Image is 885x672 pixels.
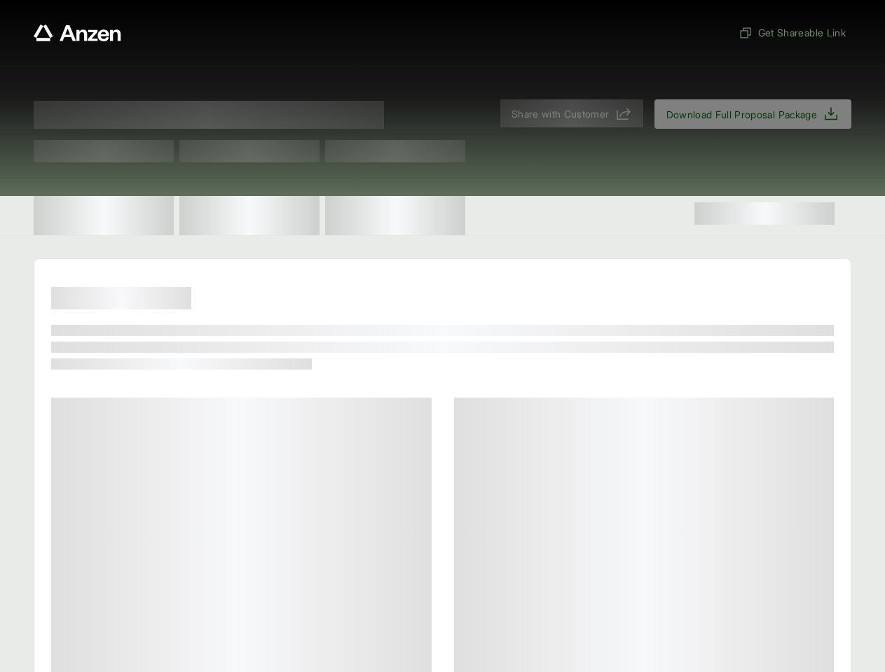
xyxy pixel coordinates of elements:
span: Proposal for [34,101,384,129]
button: Get Shareable Link [733,20,851,45]
span: Test [179,140,320,162]
a: Anzen website [34,24,121,41]
span: Share with Customer [512,106,610,121]
span: Test [325,140,465,162]
span: Test [34,140,174,162]
span: Get Shareable Link [739,25,846,40]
